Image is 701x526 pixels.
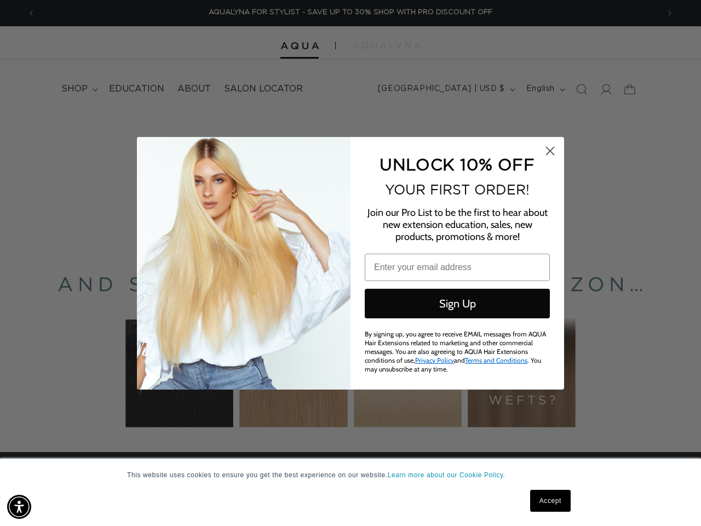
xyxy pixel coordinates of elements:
[646,473,701,526] iframe: Chat Widget
[465,356,527,364] a: Terms and Conditions
[7,495,31,519] div: Accessibility Menu
[365,254,550,281] input: Enter your email address
[127,470,574,480] p: This website uses cookies to ensure you get the best experience on our website.
[137,137,350,390] img: daab8b0d-f573-4e8c-a4d0-05ad8d765127.png
[385,182,530,197] span: YOUR FIRST ORDER!
[367,207,548,243] span: Join our Pro List to be the first to hear about new extension education, sales, new products, pro...
[388,471,505,479] a: Learn more about our Cookie Policy.
[541,141,560,161] button: Close dialog
[365,289,550,318] button: Sign Up
[365,330,546,373] span: By signing up, you agree to receive EMAIL messages from AQUA Hair Extensions related to marketing...
[530,490,571,512] a: Accept
[415,356,454,364] a: Privacy Policy
[380,155,535,173] span: UNLOCK 10% OFF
